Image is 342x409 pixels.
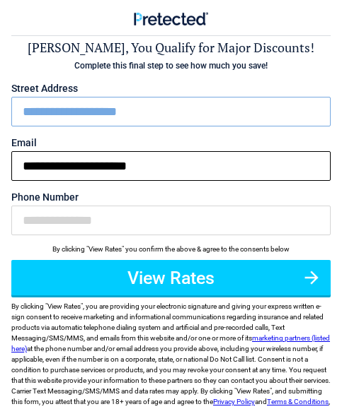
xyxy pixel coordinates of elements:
button: View Rates [11,260,331,295]
label: Street Address [11,83,331,93]
div: By clicking "View Rates" you confirm the above & agree to the consents below [11,244,331,254]
h2: , You Qualify for Major Discounts! [11,40,331,57]
label: Email [11,138,331,148]
span: [PERSON_NAME] [28,39,125,56]
label: Phone Number [11,192,331,202]
a: Terms & Conditions [267,398,329,405]
a: Privacy Policy [213,398,255,405]
span: View Rates [47,302,81,310]
h4: Complete this final step to see how much you save! [11,60,331,72]
img: Main Logo [134,12,208,25]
